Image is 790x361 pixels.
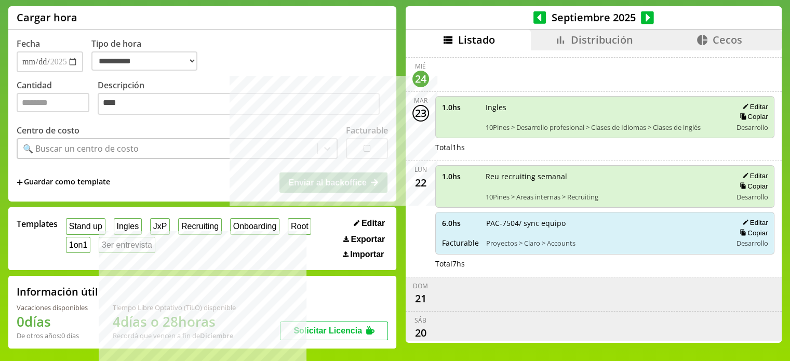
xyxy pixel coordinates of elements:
span: Desarrollo [736,123,768,132]
span: 1.0 hs [442,102,478,112]
button: Solicitar Licencia [280,322,388,340]
span: + [17,177,23,188]
button: Onboarding [230,218,279,234]
span: Templates [17,218,58,230]
button: Ingles [114,218,142,234]
button: Editar [739,218,768,227]
button: Editar [739,171,768,180]
span: 1.0 hs [442,171,478,181]
span: Facturable [442,238,479,248]
div: 21 [412,290,429,307]
div: 23 [412,105,429,122]
select: Tipo de hora [91,51,197,71]
span: 10Pines > Desarrollo profesional > Clases de Idiomas > Clases de inglés [486,123,725,132]
span: 10Pines > Areas internas > Recruiting [486,192,725,202]
b: Diciembre [200,331,233,340]
button: Copiar [737,182,768,191]
h1: Cargar hora [17,10,77,24]
span: Importar [350,250,384,259]
span: Desarrollo [736,192,768,202]
button: Editar [351,218,388,229]
div: 20 [412,325,429,341]
span: Ingles [486,102,725,112]
label: Descripción [98,79,388,117]
button: Copiar [737,112,768,121]
span: Cecos [713,33,742,47]
button: 3er entrevista [99,237,155,253]
label: Centro de costo [17,125,79,136]
label: Fecha [17,38,40,49]
div: De otros años: 0 días [17,331,88,340]
span: Septiembre 2025 [546,10,641,24]
div: dom [413,282,428,290]
label: Cantidad [17,79,98,117]
button: Copiar [737,229,768,237]
input: Cantidad [17,93,89,112]
h1: 0 días [17,312,88,331]
span: 6.0 hs [442,218,479,228]
div: mié [415,62,426,71]
span: +Guardar como template [17,177,110,188]
span: Proyectos > Claro > Accounts [486,238,725,248]
span: Distribución [571,33,633,47]
button: Recruiting [178,218,222,234]
h2: Información útil [17,285,98,299]
label: Facturable [346,125,388,136]
div: Vacaciones disponibles [17,303,88,312]
span: Reu recruiting semanal [486,171,725,181]
h1: 4 días o 28 horas [113,312,236,331]
div: 🔍 Buscar un centro de costo [23,143,139,154]
div: Total 1 hs [435,142,775,152]
span: Exportar [351,235,385,244]
button: Editar [739,102,768,111]
button: Exportar [340,234,388,245]
div: mar [414,96,427,105]
span: Listado [458,33,495,47]
div: sáb [414,316,426,325]
button: Root [288,218,311,234]
span: Solicitar Licencia [293,326,362,335]
textarea: Descripción [98,93,380,115]
div: scrollable content [406,50,782,341]
div: Recordá que vencen a fin de [113,331,236,340]
label: Tipo de hora [91,38,206,72]
div: 22 [412,174,429,191]
button: JxP [150,218,170,234]
div: lun [414,165,427,174]
div: Tiempo Libre Optativo (TiLO) disponible [113,303,236,312]
div: 24 [412,71,429,87]
span: PAC-7504/ sync equipo [486,218,725,228]
span: Desarrollo [736,238,768,248]
span: Editar [361,219,385,228]
button: 1on1 [66,237,90,253]
div: Total 7 hs [435,259,775,269]
button: Stand up [66,218,105,234]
